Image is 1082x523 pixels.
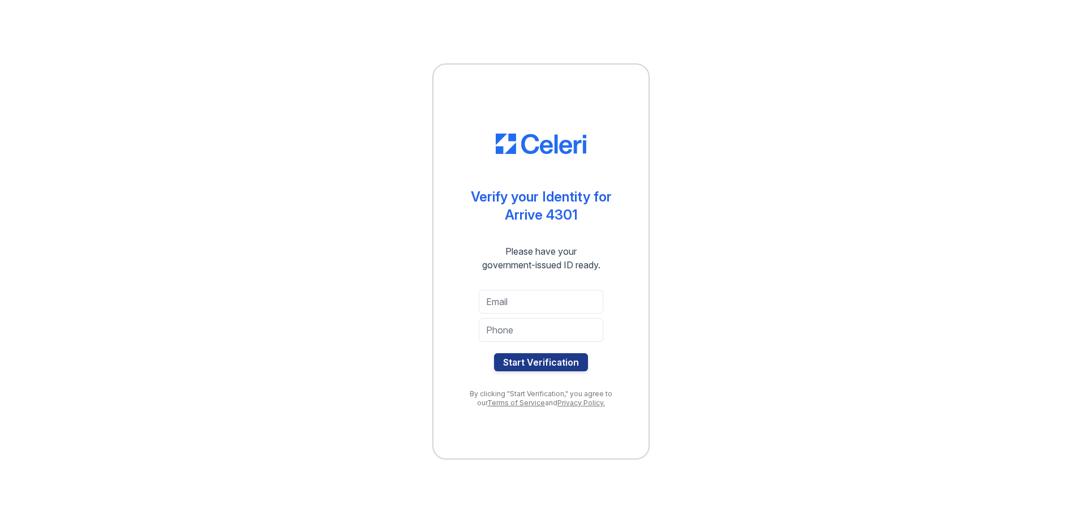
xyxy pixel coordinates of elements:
input: Phone [479,318,603,342]
input: Email [479,290,603,314]
div: By clicking "Start Verification," you agree to our and [456,389,626,408]
a: Privacy Policy. [557,398,605,407]
div: Please have your government-issued ID ready. [462,245,621,272]
a: Terms of Service [487,398,545,407]
div: Verify your Identity for Arrive 4301 [471,188,612,224]
img: CE_Logo_Blue-a8612792a0a2168367f1c8372b55b34899dd931a85d93a1a3d3e32e68fde9ad4.png [496,134,586,154]
button: Start Verification [494,353,588,371]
